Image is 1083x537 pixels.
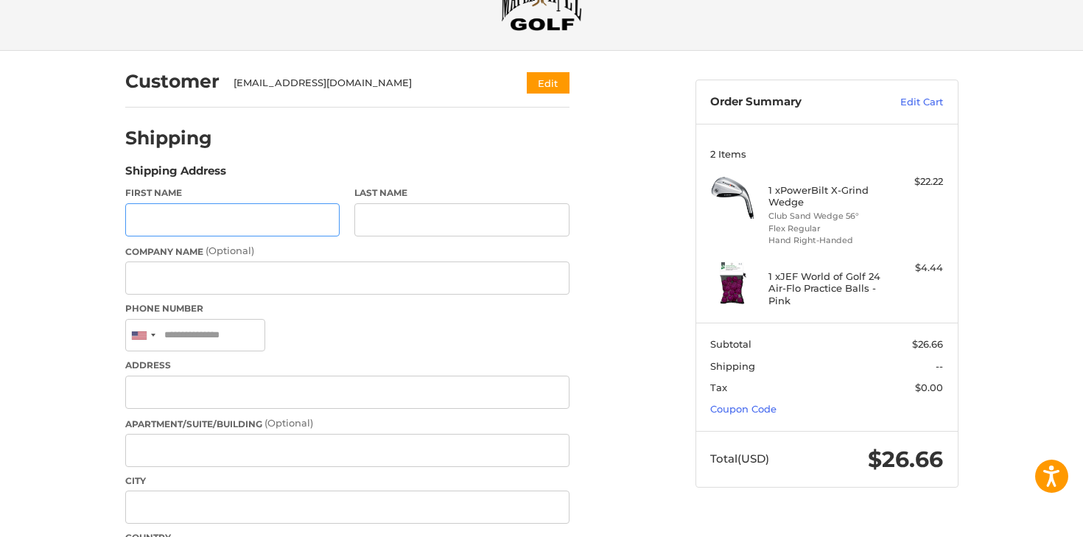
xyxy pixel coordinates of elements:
[768,184,881,208] h4: 1 x PowerBilt X-Grind Wedge
[264,417,313,429] small: (Optional)
[125,163,226,186] legend: Shipping Address
[961,497,1083,537] iframe: Google Customer Reviews
[125,359,569,372] label: Address
[768,234,881,247] li: Hand Right-Handed
[868,446,943,473] span: $26.66
[885,261,943,275] div: $4.44
[710,95,869,110] h3: Order Summary
[125,416,569,431] label: Apartment/Suite/Building
[125,302,569,315] label: Phone Number
[768,210,881,222] li: Club Sand Wedge 56°
[936,360,943,372] span: --
[710,403,777,415] a: Coupon Code
[710,382,727,393] span: Tax
[869,95,943,110] a: Edit Cart
[710,452,769,466] span: Total (USD)
[915,382,943,393] span: $0.00
[126,320,160,351] div: United States: +1
[710,360,755,372] span: Shipping
[885,175,943,189] div: $22.22
[768,222,881,235] li: Flex Regular
[710,338,751,350] span: Subtotal
[768,270,881,306] h4: 1 x JEF World of Golf 24 Air-Flo Practice Balls - Pink
[125,186,340,200] label: First Name
[125,127,212,150] h2: Shipping
[912,338,943,350] span: $26.66
[125,244,569,259] label: Company Name
[125,70,220,93] h2: Customer
[354,186,569,200] label: Last Name
[206,245,254,256] small: (Optional)
[710,148,943,160] h3: 2 Items
[234,76,498,91] div: [EMAIL_ADDRESS][DOMAIN_NAME]
[527,72,569,94] button: Edit
[125,474,569,488] label: City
